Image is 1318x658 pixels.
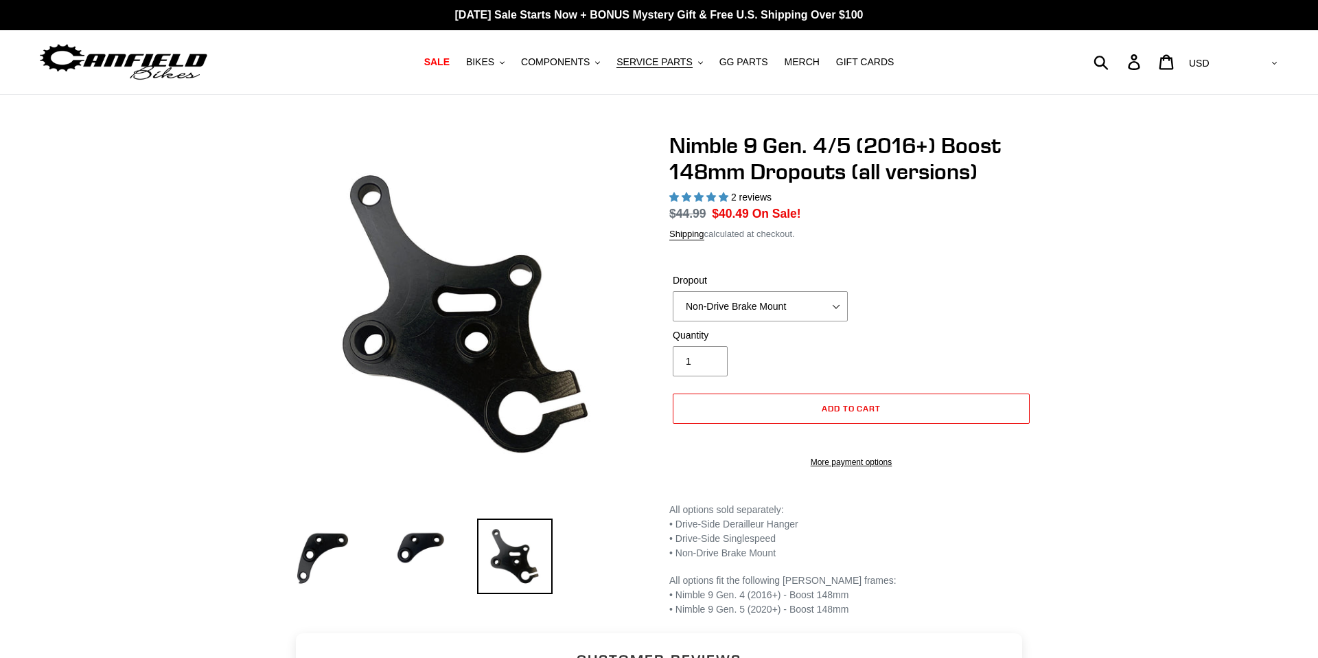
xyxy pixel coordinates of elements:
[1101,47,1136,77] input: Search
[712,207,749,220] span: $40.49
[669,133,1033,185] h1: Nimble 9 Gen. 4/5 (2016+) Boost 148mm Dropouts (all versions)
[285,519,360,594] img: Load image into Gallery viewer, Nimble 9 Gen. 4/5 (2016+) Boost 148mm Dropouts (all versions)
[669,227,1033,241] div: calculated at checkout.
[514,53,607,71] button: COMPONENTS
[822,403,881,413] span: Add to cart
[459,53,511,71] button: BIKES
[673,273,848,288] label: Dropout
[669,503,1033,560] p: All options sold separately: • Drive-Side Derailleur Hanger • Drive-Side Singlespeed • Non-Drive ...
[477,519,553,594] img: Load image into Gallery viewer, Nimble 9 Gen. 4/5 (2016+) Boost 148mm Dropouts (all versions)
[673,394,1030,424] button: Add to cart
[466,56,494,68] span: BIKES
[752,205,801,223] span: On Sale!
[521,56,590,68] span: COMPONENTS
[829,53,901,71] a: GIFT CARDS
[417,53,456,71] a: SALE
[610,53,709,71] button: SERVICE PARTS
[669,207,706,220] s: $44.99
[38,41,209,84] img: Canfield Bikes
[381,519,456,594] img: Load image into Gallery viewer, Nimble 9 Gen. 4/5 (2016+) Boost 148mm Dropouts (all versions)
[424,56,450,68] span: SALE
[719,56,768,68] span: GG PARTS
[616,56,692,68] span: SERVICE PARTS
[673,328,848,343] label: Quantity
[778,53,826,71] a: MERCH
[713,53,775,71] a: GG PARTS
[731,192,772,203] span: 2 reviews
[669,604,848,615] span: • Nimble 9 Gen. 5 (2020+) - Boost 148mm
[836,56,894,68] span: GIFT CARDS
[673,456,1030,468] a: More payment options
[669,229,704,240] a: Shipping
[669,192,731,203] span: 5.00 stars
[669,574,1033,617] p: All options fit the following [PERSON_NAME] frames: • Nimble 9 Gen. 4 (2016+) - Boost 148mm
[785,56,820,68] span: MERCH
